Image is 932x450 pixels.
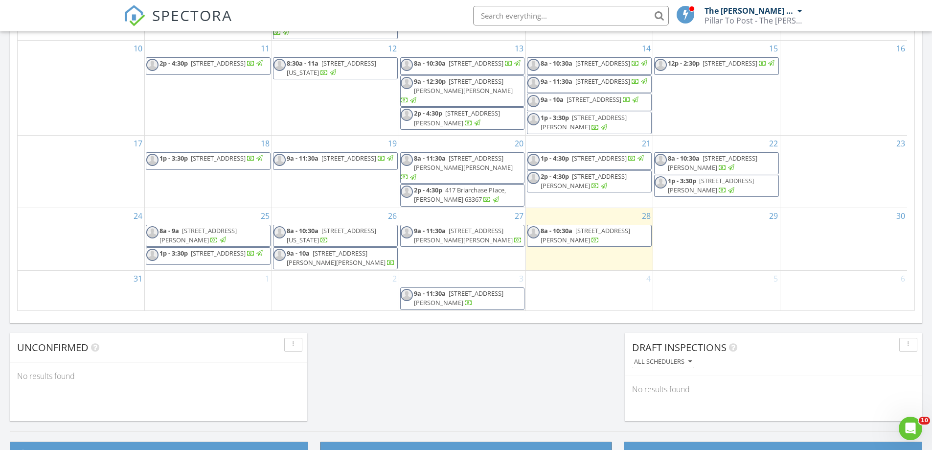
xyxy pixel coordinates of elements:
[401,289,413,301] img: default-user-f0147aede5fd5fa78ca7ade42f37bd4542148d508eef1c3d3ea960f66861d68b.jpg
[527,152,652,170] a: 1p - 4:30p [STREET_ADDRESS]
[287,249,310,258] span: 9a - 10a
[705,16,802,25] div: Pillar To Post - The Frederick Team
[191,154,246,163] span: [STREET_ADDRESS]
[414,109,500,127] span: [STREET_ADDRESS][PERSON_NAME]
[653,271,780,311] td: Go to September 5, 2025
[124,13,232,34] a: SPECTORA
[273,226,286,238] img: default-user-f0147aede5fd5fa78ca7ade42f37bd4542148d508eef1c3d3ea960f66861d68b.jpg
[668,154,700,163] span: 8a - 10:30a
[644,271,653,286] a: Go to September 4, 2025
[894,136,907,151] a: Go to August 23, 2025
[259,41,272,56] a: Go to August 11, 2025
[653,40,780,135] td: Go to August 15, 2025
[513,136,525,151] a: Go to August 20, 2025
[145,271,272,311] td: Go to September 1, 2025
[145,135,272,208] td: Go to August 18, 2025
[146,225,271,247] a: 8a - 9a [STREET_ADDRESS][PERSON_NAME]
[780,135,907,208] td: Go to August 23, 2025
[414,154,446,163] span: 8a - 11:30a
[668,176,696,185] span: 1p - 3:30p
[10,363,307,389] div: No results found
[159,249,188,258] span: 1p - 3:30p
[159,59,188,68] span: 2p - 4:30p
[273,9,386,36] a: 2p - 4:30p [GEOGRAPHIC_DATA][PERSON_NAME][PERSON_NAME]
[541,59,572,68] span: 8a - 10:30a
[668,176,754,194] span: [STREET_ADDRESS][PERSON_NAME]
[517,271,525,286] a: Go to September 3, 2025
[572,154,627,163] span: [STREET_ADDRESS]
[705,6,795,16] div: The [PERSON_NAME] Team
[541,226,630,244] span: [STREET_ADDRESS][PERSON_NAME]
[919,417,930,425] span: 10
[401,109,413,121] img: default-user-f0147aede5fd5fa78ca7ade42f37bd4542148d508eef1c3d3ea960f66861d68b.jpg
[390,271,399,286] a: Go to September 2, 2025
[640,208,653,224] a: Go to August 28, 2025
[655,59,667,71] img: default-user-f0147aede5fd5fa78ca7ade42f37bd4542148d508eef1c3d3ea960f66861d68b.jpg
[655,154,667,166] img: default-user-f0147aede5fd5fa78ca7ade42f37bd4542148d508eef1c3d3ea960f66861d68b.jpg
[399,208,526,271] td: Go to August 27, 2025
[567,95,621,104] span: [STREET_ADDRESS]
[414,289,503,307] a: 9a - 11:30a [STREET_ADDRESS][PERSON_NAME]
[401,186,413,198] img: default-user-f0147aede5fd5fa78ca7ade42f37bd4542148d508eef1c3d3ea960f66861d68b.jpg
[263,271,272,286] a: Go to September 1, 2025
[526,271,653,311] td: Go to September 4, 2025
[632,341,727,354] span: Draft Inspections
[159,154,188,163] span: 1p - 3:30p
[287,226,318,235] span: 8a - 10:30a
[273,154,286,166] img: default-user-f0147aede5fd5fa78ca7ade42f37bd4542148d508eef1c3d3ea960f66861d68b.jpg
[273,249,286,261] img: default-user-f0147aede5fd5fa78ca7ade42f37bd4542148d508eef1c3d3ea960f66861d68b.jpg
[399,271,526,311] td: Go to September 3, 2025
[894,208,907,224] a: Go to August 30, 2025
[145,40,272,135] td: Go to August 11, 2025
[401,77,513,104] a: 9a - 12:30p [STREET_ADDRESS][PERSON_NAME][PERSON_NAME]
[527,94,652,111] a: 9a - 10a [STREET_ADDRESS]
[414,186,506,204] span: 417 Briarchase PIace, [PERSON_NAME] 63367
[191,249,246,258] span: [STREET_ADDRESS]
[640,41,653,56] a: Go to August 14, 2025
[541,172,569,181] span: 2p - 4:30p
[159,59,264,68] a: 2p - 4:30p [STREET_ADDRESS]
[124,5,145,26] img: The Best Home Inspection Software - Spectora
[527,59,540,71] img: default-user-f0147aede5fd5fa78ca7ade42f37bd4542148d508eef1c3d3ea960f66861d68b.jpg
[541,226,572,235] span: 8a - 10:30a
[527,75,652,93] a: 9a - 11:30a [STREET_ADDRESS]
[146,152,271,170] a: 1p - 3:30p [STREET_ADDRESS]
[400,75,525,107] a: 9a - 12:30p [STREET_ADDRESS][PERSON_NAME][PERSON_NAME]
[767,41,780,56] a: Go to August 15, 2025
[145,208,272,271] td: Go to August 25, 2025
[400,152,525,184] a: 8a - 11:30a [STREET_ADDRESS][PERSON_NAME][PERSON_NAME]
[400,225,525,247] a: 9a - 11:30a [STREET_ADDRESS][PERSON_NAME][PERSON_NAME]
[401,154,413,166] img: default-user-f0147aede5fd5fa78ca7ade42f37bd4542148d508eef1c3d3ea960f66861d68b.jpg
[527,170,652,192] a: 2p - 4:30p [STREET_ADDRESS][PERSON_NAME]
[159,249,264,258] a: 1p - 3:30p [STREET_ADDRESS]
[273,247,398,269] a: 9a - 10a [STREET_ADDRESS][PERSON_NAME][PERSON_NAME]
[18,271,145,311] td: Go to August 31, 2025
[414,226,513,244] span: [STREET_ADDRESS][PERSON_NAME][PERSON_NAME]
[703,59,757,68] span: [STREET_ADDRESS]
[414,109,442,118] span: 2p - 4:30p
[527,57,652,75] a: 8a - 10:30a [STREET_ADDRESS]
[287,59,318,68] span: 8:30a - 11a
[767,208,780,224] a: Go to August 29, 2025
[653,135,780,208] td: Go to August 22, 2025
[668,154,757,172] a: 8a - 10:30a [STREET_ADDRESS][PERSON_NAME]
[414,109,500,127] a: 2p - 4:30p [STREET_ADDRESS][PERSON_NAME]
[287,59,376,77] span: [STREET_ADDRESS][US_STATE]
[899,271,907,286] a: Go to September 6, 2025
[527,225,652,247] a: 8a - 10:30a [STREET_ADDRESS][PERSON_NAME]
[541,77,572,86] span: 9a - 11:30a
[132,208,144,224] a: Go to August 24, 2025
[146,226,159,238] img: default-user-f0147aede5fd5fa78ca7ade42f37bd4542148d508eef1c3d3ea960f66861d68b.jpg
[668,59,776,68] a: 12p - 2:30p [STREET_ADDRESS]
[400,184,525,206] a: 2p - 4:30p 417 Briarchase PIace, [PERSON_NAME] 63367
[272,271,399,311] td: Go to September 2, 2025
[414,59,522,68] a: 8a - 10:30a [STREET_ADDRESS]
[272,208,399,271] td: Go to August 26, 2025
[668,154,757,172] span: [STREET_ADDRESS][PERSON_NAME]
[386,136,399,151] a: Go to August 19, 2025
[527,172,540,184] img: default-user-f0147aede5fd5fa78ca7ade42f37bd4542148d508eef1c3d3ea960f66861d68b.jpg
[527,154,540,166] img: default-user-f0147aede5fd5fa78ca7ade42f37bd4542148d508eef1c3d3ea960f66861d68b.jpg
[132,271,144,286] a: Go to August 31, 2025
[527,113,540,125] img: default-user-f0147aede5fd5fa78ca7ade42f37bd4542148d508eef1c3d3ea960f66861d68b.jpg
[400,57,525,75] a: 8a - 10:30a [STREET_ADDRESS]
